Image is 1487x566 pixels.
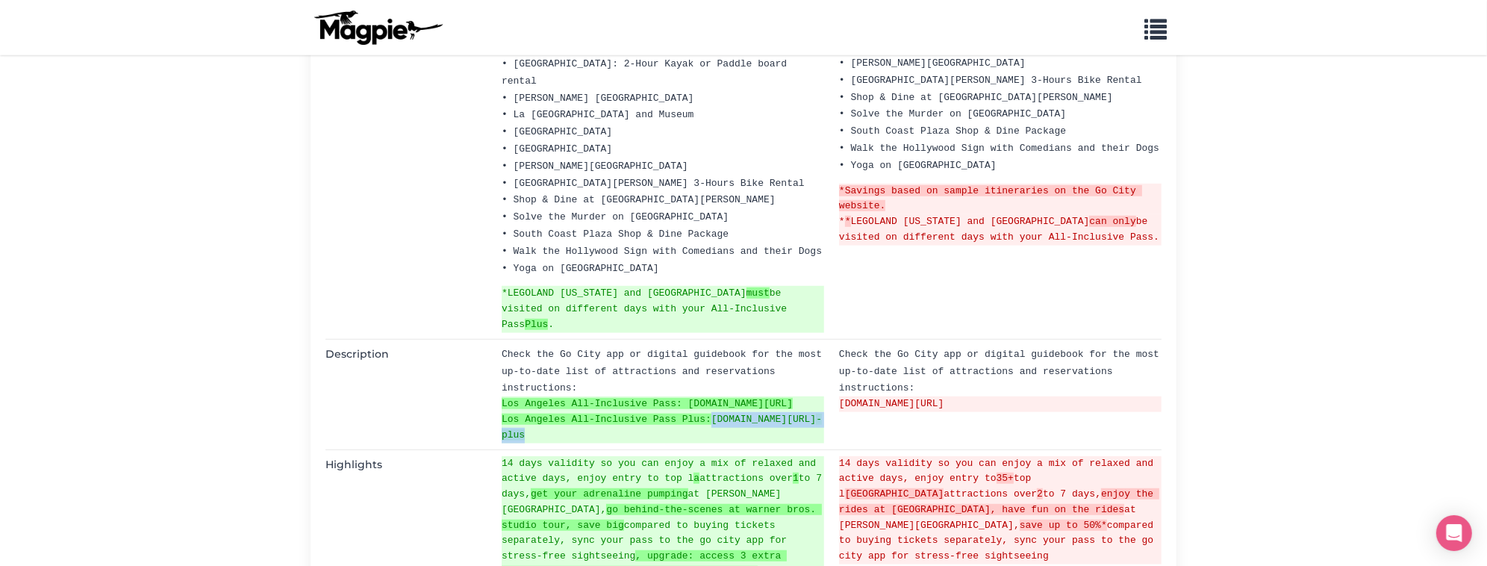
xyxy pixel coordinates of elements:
del: [DOMAIN_NAME][URL] [839,396,1162,412]
strong: 35+ [997,473,1014,484]
span: • [GEOGRAPHIC_DATA][PERSON_NAME] 3-Hours Bike Rental [839,75,1142,86]
span: • Yoga on [GEOGRAPHIC_DATA] [839,160,997,171]
span: • Walk the Hollywood Sign with Comedians and their Dogs [502,246,822,257]
span: • [GEOGRAPHIC_DATA] [502,143,612,155]
strong: 1 [793,473,799,484]
strong: go behind-the-scenes at warner bros. studio tour, save big [502,504,822,531]
span: • [PERSON_NAME] [GEOGRAPHIC_DATA] [502,93,693,104]
span: • Shop & Dine at [GEOGRAPHIC_DATA][PERSON_NAME] [502,194,776,205]
span: • [PERSON_NAME][GEOGRAPHIC_DATA] [502,161,688,172]
ins: [DOMAIN_NAME][URL] [502,412,824,444]
div: Open Intercom Messenger [1436,515,1472,551]
span: • Solve the Murder on [GEOGRAPHIC_DATA] [502,211,729,223]
span: • [GEOGRAPHIC_DATA] [502,126,612,137]
img: logo-ab69f6fb50320c5b225c76a69d11143b.png [311,10,445,46]
del: 14 days validity so you can enjoy a mix of relaxed and active days, enjoy entry to top l attracti... [839,456,1162,565]
span: • [GEOGRAPHIC_DATA]: 2-Hour Kayak or Paddle board rental [502,58,793,87]
strong: Plus [525,319,548,330]
strong: save up to 50%* [1020,520,1107,531]
span: • Solve the Murder on [GEOGRAPHIC_DATA] [839,108,1066,119]
span: • Yoga on [GEOGRAPHIC_DATA] [502,263,659,274]
strong: a [693,473,699,484]
dt: Description [325,346,487,444]
span: • Shop & Dine at [GEOGRAPHIC_DATA][PERSON_NAME] [839,92,1113,103]
span: • Walk the Hollywood Sign with Comedians and their Dogs [839,143,1159,154]
strong: *Savings based on sample itineraries on the Go City website. [839,185,1142,212]
span: • La [GEOGRAPHIC_DATA] and Museum [502,109,693,120]
span: • [PERSON_NAME][GEOGRAPHIC_DATA] [839,57,1026,69]
span: Check the Go City app or digital guidebook for the most up-to-date list of attractions and reserv... [502,349,828,394]
strong: [GEOGRAPHIC_DATA] [845,488,944,500]
ins: *LEGOLAND [US_STATE] and [GEOGRAPHIC_DATA] be visited on different days with your All-Inclusive P... [502,286,824,332]
strong: -plus [502,414,822,441]
strong: 2 [1037,488,1043,500]
strong: enjoy the rides at [GEOGRAPHIC_DATA], have fun on the rides [839,488,1159,515]
strong: can only [1089,216,1135,227]
strong: Los Angeles All-Inclusive Pass Plus: [502,414,711,425]
span: Check the Go City app or digital guidebook for the most up-to-date list of attractions and reserv... [839,349,1165,394]
span: • [GEOGRAPHIC_DATA][PERSON_NAME] 3-Hours Bike Rental [502,178,805,189]
span: • South Coast Plaza Shop & Dine Package [502,228,729,240]
span: • South Coast Plaza Shop & Dine Package [839,125,1066,137]
strong: Los Angeles All-Inclusive Pass: [DOMAIN_NAME][URL] [502,398,793,409]
strong: get your adrenaline pumping [531,488,688,500]
del: * LEGOLAND [US_STATE] and [GEOGRAPHIC_DATA] be visited on different days with your All-Inclusive ... [839,214,1162,246]
strong: must [746,287,770,299]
